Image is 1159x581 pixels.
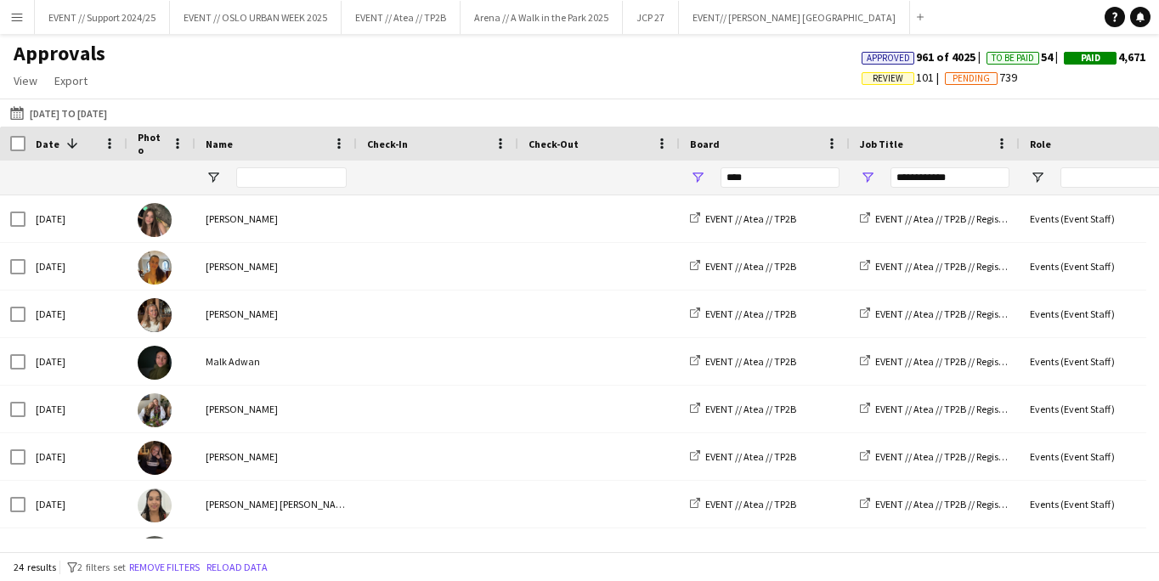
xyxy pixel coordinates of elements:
div: [PERSON_NAME] [PERSON_NAME] [195,528,357,575]
a: EVENT // Atea // TP2B [690,260,796,273]
button: EVENT // Atea // TP2B [342,1,461,34]
span: Paid [1081,53,1100,64]
span: EVENT // Atea // TP2B // Registrering [875,450,1027,463]
input: Board Filter Input [721,167,840,188]
button: EVENT // Support 2024/25 [35,1,170,34]
div: [DATE] [25,243,127,290]
img: Vilde Bakke [138,393,172,427]
button: Open Filter Menu [206,170,221,185]
span: EVENT // Atea // TP2B // Registrering [875,307,1027,320]
a: EVENT // Atea // TP2B [690,498,796,510]
span: 739 [945,70,1017,85]
a: EVENT // Atea // TP2B [690,212,796,225]
span: EVENT // Atea // TP2B // Registrering partnere [875,212,1066,225]
button: EVENT // OSLO URBAN WEEK 2025 [170,1,342,34]
a: EVENT // Atea // TP2B [690,403,796,415]
button: Remove filters [126,558,203,577]
button: Open Filter Menu [860,170,875,185]
span: Check-In [367,138,408,150]
a: EVENT // Atea // TP2B // Registrering [860,307,1027,320]
button: [DATE] to [DATE] [7,103,110,123]
div: [DATE] [25,386,127,432]
a: View [7,70,44,92]
div: [PERSON_NAME] [195,243,357,290]
img: Sofia Sgarioto [138,251,172,285]
a: EVENT // Atea // TP2B [690,355,796,368]
div: [DATE] [25,481,127,527]
input: Job Title Filter Input [890,167,1009,188]
a: EVENT // Atea // TP2B // Registrering partnere [860,212,1066,225]
span: EVENT // Atea // TP2B // Registrering [875,403,1027,415]
span: Role [1030,138,1051,150]
span: Review [873,73,903,84]
span: Job Title [860,138,903,150]
div: [PERSON_NAME] [PERSON_NAME] [195,481,357,527]
button: JCP 27 [623,1,679,34]
span: Name [206,138,233,150]
a: EVENT // Atea // TP2B // Registrering [860,355,1027,368]
a: EVENT // Atea // TP2B // Registrering [860,450,1027,463]
div: [DATE] [25,338,127,385]
img: Mina Sandbakk Lunde [138,536,172,570]
span: EVENT // Atea // TP2B // Registrering [875,498,1027,510]
span: EVENT // Atea // TP2B [705,212,796,225]
span: EVENT // Atea // TP2B // Registrering [875,260,1027,273]
div: [PERSON_NAME] [195,290,357,337]
span: Export [54,73,88,88]
div: Malk Adwan [195,338,357,385]
a: EVENT // Atea // TP2B // Registrering [860,498,1027,510]
span: Check-Out [529,138,579,150]
span: EVENT // Atea // TP2B [705,450,796,463]
span: EVENT // Atea // TP2B [705,307,796,320]
div: [PERSON_NAME] [195,386,357,432]
span: EVENT // Atea // TP2B [705,260,796,273]
img: Malk Adwan [138,346,172,380]
div: [DATE] [25,290,127,337]
span: 101 [862,70,945,85]
a: EVENT // Atea // TP2B [690,450,796,463]
span: Board [690,138,720,150]
span: EVENT // Atea // TP2B // Registrering [875,355,1027,368]
span: EVENT // Atea // TP2B [705,403,796,415]
span: To Be Paid [992,53,1034,64]
span: Photo [138,131,165,156]
a: EVENT // Atea // TP2B [690,307,796,320]
span: 961 of 4025 [862,49,987,65]
button: Arena // A Walk in the Park 2025 [461,1,623,34]
span: EVENT // Atea // TP2B [705,498,796,510]
span: 2 filters set [77,561,126,573]
img: Kristine Dahl Iyamu [138,488,172,522]
button: Reload data [203,558,271,577]
a: EVENT // Atea // TP2B // Registrering [860,403,1027,415]
img: Rafaela Goga [138,203,172,237]
span: Approved [867,53,910,64]
img: Mathea Øvrevik [138,441,172,475]
span: View [14,73,37,88]
div: [DATE] [25,433,127,480]
img: Maria Egeland [138,298,172,332]
a: Export [48,70,94,92]
input: Name Filter Input [236,167,347,188]
span: 4,671 [1064,49,1145,65]
div: [PERSON_NAME] [195,195,357,242]
a: EVENT // Atea // TP2B // Registrering [860,260,1027,273]
button: EVENT// [PERSON_NAME] [GEOGRAPHIC_DATA] [679,1,910,34]
div: [PERSON_NAME] [195,433,357,480]
span: Date [36,138,59,150]
div: [DATE] [25,195,127,242]
span: EVENT // Atea // TP2B [705,355,796,368]
button: Open Filter Menu [690,170,705,185]
span: 54 [987,49,1064,65]
span: Pending [953,73,990,84]
button: Open Filter Menu [1030,170,1045,185]
div: [DATE] [25,528,127,575]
